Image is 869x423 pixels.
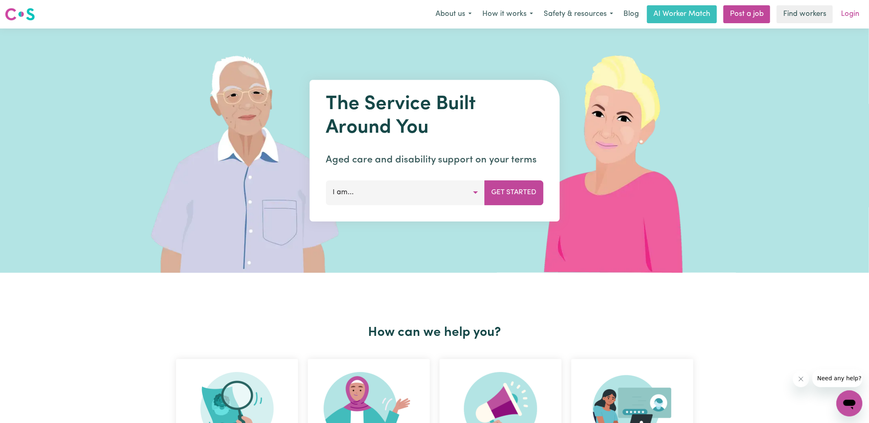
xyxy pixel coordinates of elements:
h2: How can we help you? [171,325,698,340]
button: About us [430,6,477,23]
a: Blog [619,5,644,23]
a: Careseekers logo [5,5,35,24]
h1: The Service Built Around You [326,93,543,140]
iframe: Message from company [812,369,862,387]
img: Careseekers logo [5,7,35,22]
iframe: Close message [793,371,809,387]
p: Aged care and disability support on your terms [326,153,543,167]
a: AI Worker Match [647,5,717,23]
button: Get Started [484,180,543,205]
button: I am... [326,180,485,205]
a: Post a job [723,5,770,23]
iframe: Button to launch messaging window [836,390,862,416]
a: Login [836,5,864,23]
button: How it works [477,6,538,23]
button: Safety & resources [538,6,619,23]
a: Find workers [777,5,833,23]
